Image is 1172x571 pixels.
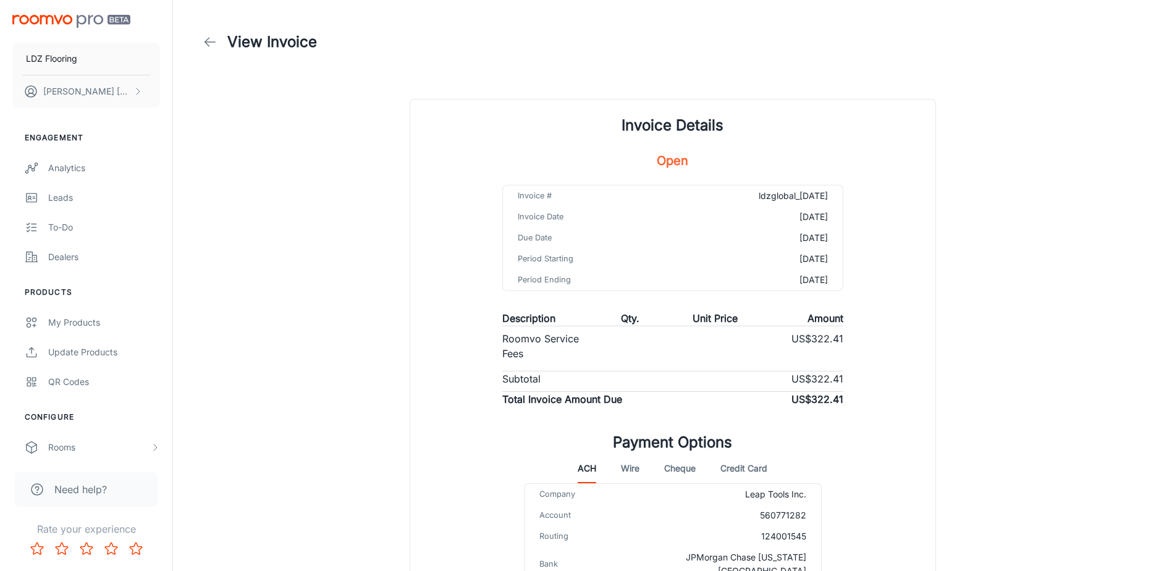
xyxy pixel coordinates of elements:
span: Need help? [54,482,107,497]
td: Due Date [503,227,677,248]
button: Rate 3 star [74,536,99,561]
td: ldzglobal_[DATE] [677,185,843,206]
p: Subtotal [502,371,541,386]
td: Invoice # [503,185,677,206]
div: My Products [48,316,160,329]
h1: Payment Options [613,431,732,454]
h5: Open [657,151,688,170]
button: Rate 4 star [99,536,124,561]
td: [DATE] [677,269,843,290]
div: Update Products [48,345,160,359]
button: Wire [621,454,639,483]
td: 124001545 [623,526,821,547]
td: Leap Tools Inc. [623,484,821,505]
button: Cheque [664,454,696,483]
td: [DATE] [677,227,843,248]
p: Rate your experience [10,522,162,536]
td: Period Starting [503,248,677,269]
button: Credit Card [720,454,767,483]
button: Rate 2 star [49,536,74,561]
td: Company [525,484,623,505]
div: Dealers [48,250,160,264]
button: Rate 1 star [25,536,49,561]
h1: Invoice Details [622,114,723,137]
div: Analytics [48,161,160,175]
td: Routing [525,526,623,547]
h1: View Invoice [227,31,317,53]
p: Amount [807,311,843,326]
p: Roomvo Service Fees [502,331,588,361]
div: Leads [48,191,160,205]
td: 560771282 [623,505,821,526]
p: LDZ Flooring [26,52,77,66]
p: Unit Price [693,311,738,326]
p: US$322.41 [791,392,843,407]
p: [PERSON_NAME] [PERSON_NAME] [43,85,130,98]
div: To-do [48,221,160,234]
p: Description [502,311,555,326]
td: [DATE] [677,248,843,269]
button: [PERSON_NAME] [PERSON_NAME] [12,75,160,108]
button: LDZ Flooring [12,43,160,75]
td: Period Ending [503,269,677,290]
div: Rooms [48,441,150,454]
p: Qty. [621,311,639,326]
p: Total Invoice Amount Due [502,392,622,407]
img: Roomvo PRO Beta [12,15,130,28]
td: Account [525,505,623,526]
button: Rate 5 star [124,536,148,561]
p: US$322.41 [791,331,843,361]
button: ACH [578,454,596,483]
div: QR Codes [48,375,160,389]
td: Invoice Date [503,206,677,227]
p: US$322.41 [791,371,843,386]
td: [DATE] [677,206,843,227]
